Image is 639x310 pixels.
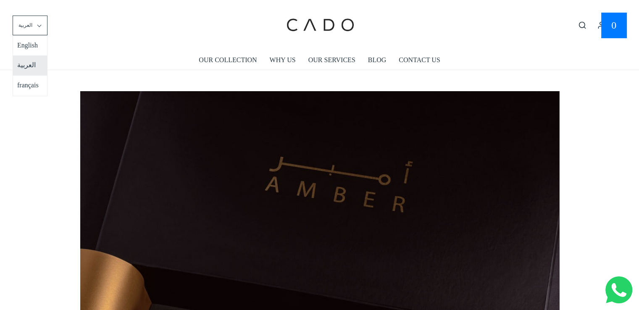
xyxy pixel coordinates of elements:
span: 0 [611,17,616,33]
a: BLOG [368,50,387,70]
span: Last name [239,1,267,8]
a: OUR COLLECTION [199,50,257,70]
a: OUR SERVICES [308,50,355,70]
button: افتح شريط البحث [575,21,590,30]
li: العربية [13,55,47,76]
a: CONTACT US [399,50,440,70]
img: cadogifting [284,6,355,44]
button: العربية [13,16,47,35]
span: العربية [18,21,32,29]
img: Whatsapp [605,276,632,303]
li: français [13,76,47,96]
li: English [13,36,47,56]
span: Company name [239,35,281,42]
span: Number of gifts [239,70,279,76]
a: WHY US [270,50,296,70]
